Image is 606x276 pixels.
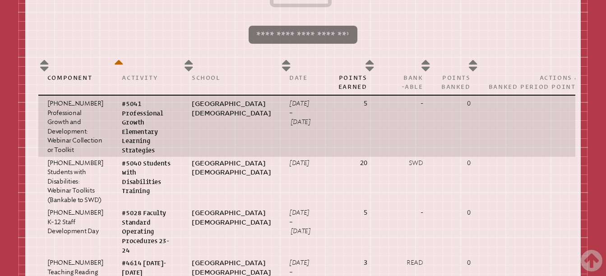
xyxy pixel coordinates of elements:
p: [DATE] [289,159,310,168]
p: Points Banked [441,73,471,91]
p: Bank -able [385,73,423,91]
p: [GEOGRAPHIC_DATA][DEMOGRAPHIC_DATA] [192,99,271,118]
p: [GEOGRAPHIC_DATA][DEMOGRAPHIC_DATA] [192,208,271,227]
p: - [385,208,423,218]
p: School [192,73,271,82]
p: [PHONE_NUMBER] Professional Growth and Development: Webinar Collection or Toolkit [47,99,104,155]
p: Read [385,258,423,268]
p: SWD [385,159,423,168]
p: [PHONE_NUMBER] Students with Disabilities: Webinar Toolkits (Bankable to SWD) [47,159,104,205]
p: 0 [441,258,471,268]
p: #5040 Students with Disabilities Training [122,159,173,196]
p: Date [289,73,310,82]
p: Actions & Banked Period Points [489,73,580,91]
p: [GEOGRAPHIC_DATA][DEMOGRAPHIC_DATA] [192,159,271,177]
p: [DATE] – [DATE] [289,208,310,236]
p: 0 [441,159,471,168]
strong: 3 [364,259,367,267]
p: #5041 Professional Growth Elementary Learning Strategies [122,99,173,155]
strong: 5 [364,209,367,216]
p: 0 [441,208,471,218]
p: Component [47,73,104,82]
strong: 20 [360,159,367,167]
p: 0 [441,99,471,109]
p: Points Earned [329,73,367,91]
p: - [385,99,423,109]
p: [DATE] – [DATE] [289,99,310,127]
p: #5028 Faculty Standard Operating Procedures 23-24 [122,208,173,255]
p: [PHONE_NUMBER] K-12 Staff Development Day [47,208,104,236]
strong: 5 [364,100,367,107]
p: Activity [122,73,173,82]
